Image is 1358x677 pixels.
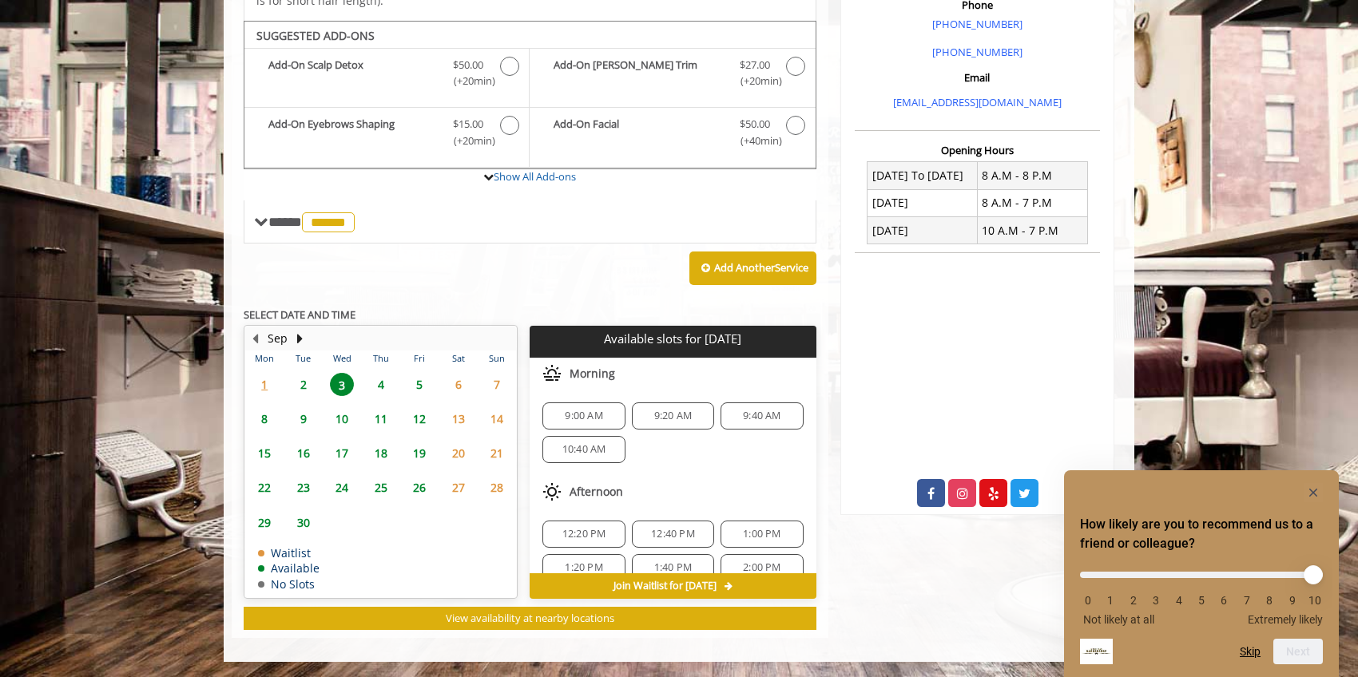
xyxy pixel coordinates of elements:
[439,436,477,470] td: Select day20
[369,476,393,499] span: 25
[536,332,809,346] p: Available slots for [DATE]
[252,476,276,499] span: 22
[651,528,695,540] span: 12:40 PM
[361,350,399,366] th: Thu
[613,580,717,592] span: Join Waitlist for [DATE]
[361,367,399,402] td: Select day4
[407,441,431,465] span: 19
[268,330,288,347] button: Sep
[554,57,723,90] b: Add-On [PERSON_NAME] Trim
[248,330,261,347] button: Previous Month
[868,162,978,189] td: [DATE] To [DATE]
[485,407,509,430] span: 14
[245,470,284,505] td: Select day22
[323,367,361,402] td: Select day3
[721,521,803,548] div: 1:00 PM
[1239,594,1255,607] li: 7
[570,367,615,380] span: Morning
[407,373,431,396] span: 5
[447,441,471,465] span: 20
[562,443,606,456] span: 10:40 AM
[400,402,439,436] td: Select day12
[977,189,1087,216] td: 8 A.M - 7 P.M
[1240,645,1261,658] button: Skip
[407,407,431,430] span: 12
[445,73,492,89] span: (+20min )
[407,476,431,499] span: 26
[868,189,978,216] td: [DATE]
[1080,560,1323,626] div: How likely are you to recommend us to a friend or colleague? Select an option from 0 to 10, with ...
[258,547,320,559] td: Waitlist
[323,402,361,436] td: Select day10
[453,57,483,73] span: $50.00
[439,470,477,505] td: Select day27
[542,402,625,430] div: 9:00 AM
[369,441,393,465] span: 18
[439,402,477,436] td: Select day13
[570,485,623,498] span: Afternoon
[632,402,714,430] div: 9:20 AM
[245,505,284,539] td: Select day29
[542,521,625,548] div: 12:20 PM
[244,307,355,322] b: SELECT DATE AND TIME
[932,45,1022,59] a: [PHONE_NUMBER]
[554,116,723,149] b: Add-On Facial
[245,367,284,402] td: Select day1
[893,95,1062,109] a: [EMAIL_ADDRESS][DOMAIN_NAME]
[361,470,399,505] td: Select day25
[1171,594,1187,607] li: 4
[361,402,399,436] td: Select day11
[330,441,354,465] span: 17
[743,410,780,422] span: 9:40 AM
[447,373,471,396] span: 6
[284,505,322,539] td: Select day30
[439,350,477,366] th: Sat
[721,554,803,581] div: 2:00 PM
[330,407,354,430] span: 10
[447,407,471,430] span: 13
[1083,613,1154,626] span: Not likely at all
[977,217,1087,244] td: 10 A.M - 7 P.M
[330,373,354,396] span: 3
[245,350,284,366] th: Mon
[654,410,692,422] span: 9:20 AM
[292,407,316,430] span: 9
[256,28,375,43] b: SUGGESTED ADD-ONS
[252,511,276,534] span: 29
[323,436,361,470] td: Select day17
[361,436,399,470] td: Select day18
[932,17,1022,31] a: [PHONE_NUMBER]
[1080,483,1323,664] div: How likely are you to recommend us to a friend or colleague? Select an option from 0 to 10, with ...
[565,410,602,422] span: 9:00 AM
[1216,594,1232,607] li: 6
[542,436,625,463] div: 10:40 AM
[1261,594,1277,607] li: 8
[292,511,316,534] span: 30
[244,607,816,630] button: View availability at nearby locations
[562,528,606,540] span: 12:20 PM
[284,350,322,366] th: Tue
[478,402,517,436] td: Select day14
[632,521,714,548] div: 12:40 PM
[743,561,780,574] span: 2:00 PM
[369,407,393,430] span: 11
[868,217,978,244] td: [DATE]
[538,116,807,153] label: Add-On Facial
[1285,594,1300,607] li: 9
[1126,594,1142,607] li: 2
[632,554,714,581] div: 1:40 PM
[1273,639,1323,664] button: Next question
[284,402,322,436] td: Select day9
[400,436,439,470] td: Select day19
[855,145,1100,156] h3: Opening Hours
[1304,483,1323,502] button: Hide survey
[330,476,354,499] span: 24
[400,350,439,366] th: Fri
[252,407,276,430] span: 8
[245,436,284,470] td: Select day15
[252,373,276,396] span: 1
[445,133,492,149] span: (+20min )
[447,476,471,499] span: 27
[485,476,509,499] span: 28
[731,133,778,149] span: (+40min )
